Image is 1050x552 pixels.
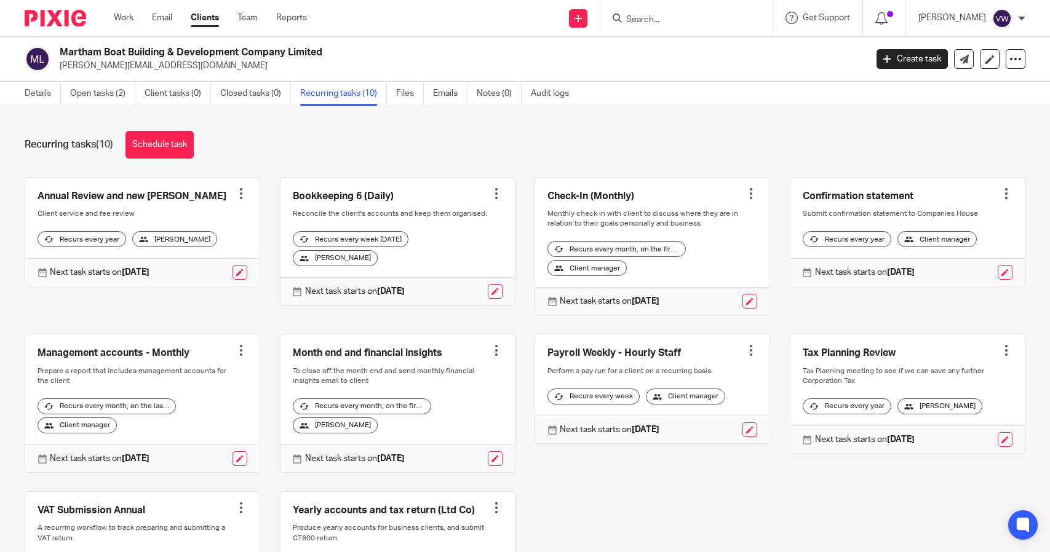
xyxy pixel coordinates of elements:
a: Open tasks (2) [70,82,135,106]
div: Recurs every year [803,398,891,414]
strong: [DATE] [377,287,405,296]
div: [PERSON_NAME] [897,398,982,414]
p: [PERSON_NAME][EMAIL_ADDRESS][DOMAIN_NAME] [60,60,858,72]
a: Notes (0) [477,82,522,106]
span: (10) [96,140,113,149]
div: Recurs every week [547,388,640,404]
a: Work [114,12,133,24]
strong: [DATE] [632,297,659,306]
h1: Recurring tasks [25,138,113,151]
strong: [DATE] [122,454,149,463]
p: Next task starts on [560,424,659,436]
p: Next task starts on [305,452,405,465]
input: Search [625,15,736,26]
p: Next task starts on [560,295,659,307]
a: Client tasks (0) [145,82,211,106]
a: Files [396,82,424,106]
div: Client manager [646,388,725,404]
span: Get Support [803,14,850,22]
h2: Martham Boat Building & Development Company Limited [60,46,698,59]
img: svg%3E [25,46,50,72]
div: Recurs every year [803,231,891,247]
div: Client manager [38,417,117,433]
a: Schedule task [125,131,194,159]
p: Next task starts on [50,266,149,278]
strong: [DATE] [122,268,149,277]
a: Audit logs [531,82,578,106]
div: Recurs every month, on the last workday [38,398,176,414]
strong: [DATE] [887,435,915,444]
img: Pixie [25,10,86,26]
a: Email [152,12,172,24]
p: [PERSON_NAME] [918,12,986,24]
div: Recurs every month, on the first [DATE] [293,398,431,414]
div: Client manager [897,231,977,247]
a: Details [25,82,61,106]
a: Create task [877,49,948,69]
p: Next task starts on [815,266,915,278]
strong: [DATE] [377,454,405,463]
p: Next task starts on [305,285,405,298]
div: Recurs every year [38,231,126,247]
a: Team [237,12,258,24]
div: Recurs every week [DATE] [293,231,408,247]
a: Reports [276,12,307,24]
a: Closed tasks (0) [220,82,291,106]
strong: [DATE] [887,268,915,277]
img: svg%3E [992,9,1012,28]
a: Emails [433,82,467,106]
p: Next task starts on [815,433,915,446]
div: Client manager [547,260,627,276]
div: [PERSON_NAME] [293,250,378,266]
div: Recurs every month, on the first workday [547,241,686,257]
div: [PERSON_NAME] [132,231,217,247]
a: Recurring tasks (10) [300,82,387,106]
div: [PERSON_NAME] [293,417,378,433]
a: Clients [191,12,219,24]
p: Next task starts on [50,452,149,465]
strong: [DATE] [632,425,659,434]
